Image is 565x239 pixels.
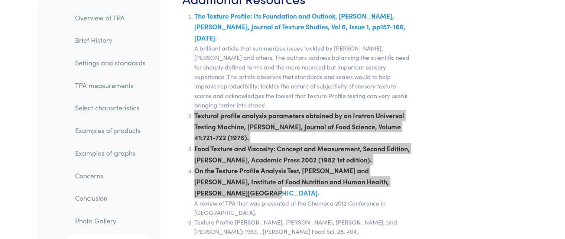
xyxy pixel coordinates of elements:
a: Settings and standards [69,54,152,71]
a: Photo Gallery [69,212,152,229]
li: Texture Profile [PERSON_NAME], [PERSON_NAME], [PERSON_NAME], and [PERSON_NAME]: 1963, , [PERSON_N... [194,217,414,236]
a: On the Texture Profile Analysis Test, [PERSON_NAME] and [PERSON_NAME], Institute of Food Nutritio... [194,166,389,197]
a: Examples of products [69,122,152,139]
li: A review of TPA that was presented at the Chemeca 2012 Conference in [GEOGRAPHIC_DATA]. [194,165,414,217]
li: A brilliant article that summarizes issues tackled by [PERSON_NAME], [PERSON_NAME] and others. Th... [194,10,414,110]
a: TPA measurements [69,77,152,94]
a: The Texture Profile: Its Foundation and Outlook, [PERSON_NAME], [PERSON_NAME], Journal of Texture... [194,11,406,42]
a: Overview of TPA [69,9,152,26]
a: Textural profile analysis parameters obtained by an Instron Universal Testing Machine, [PERSON_NA... [194,111,404,142]
a: Brief History [69,32,152,49]
a: Select characteristics [69,99,152,116]
a: Conclusion [69,190,152,207]
a: Concerns [69,167,152,184]
a: Food Texture and Viscosity: Concept and Measurement, Second Edition, [PERSON_NAME], Academic Pres... [194,144,410,164]
a: Examples of graphs [69,144,152,161]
